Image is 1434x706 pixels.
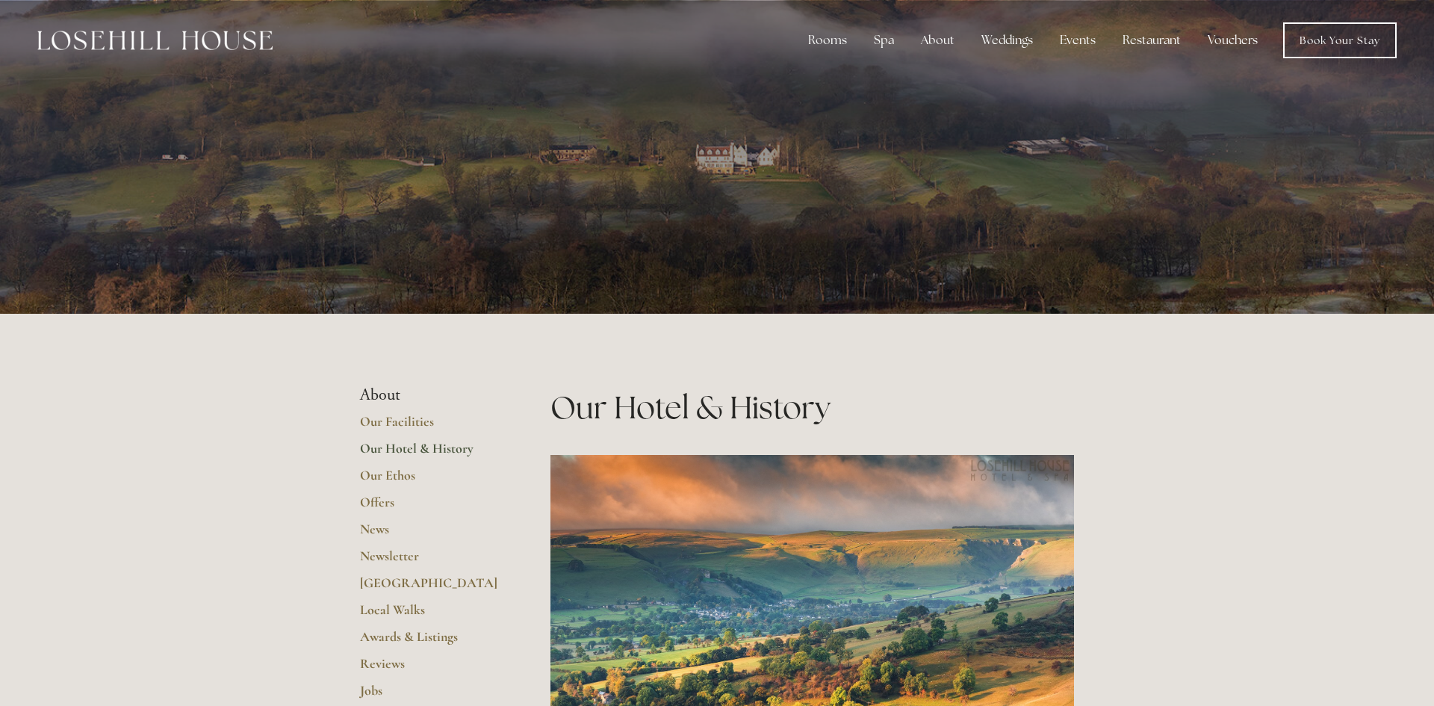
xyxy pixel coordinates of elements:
a: Offers [360,494,503,521]
div: Restaurant [1111,25,1193,55]
div: Rooms [796,25,859,55]
a: Our Hotel & History [360,440,503,467]
a: Local Walks [360,601,503,628]
a: Book Your Stay [1283,22,1397,58]
div: Weddings [969,25,1045,55]
a: Vouchers [1196,25,1270,55]
a: News [360,521,503,548]
div: About [909,25,966,55]
h1: Our Hotel & History [550,385,1074,430]
a: Awards & Listings [360,628,503,655]
a: [GEOGRAPHIC_DATA] [360,575,503,601]
li: About [360,385,503,405]
div: Events [1048,25,1108,55]
div: Spa [862,25,906,55]
a: Our Facilities [360,413,503,440]
a: Our Ethos [360,467,503,494]
a: Newsletter [360,548,503,575]
img: Losehill House [37,31,273,50]
a: Reviews [360,655,503,682]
